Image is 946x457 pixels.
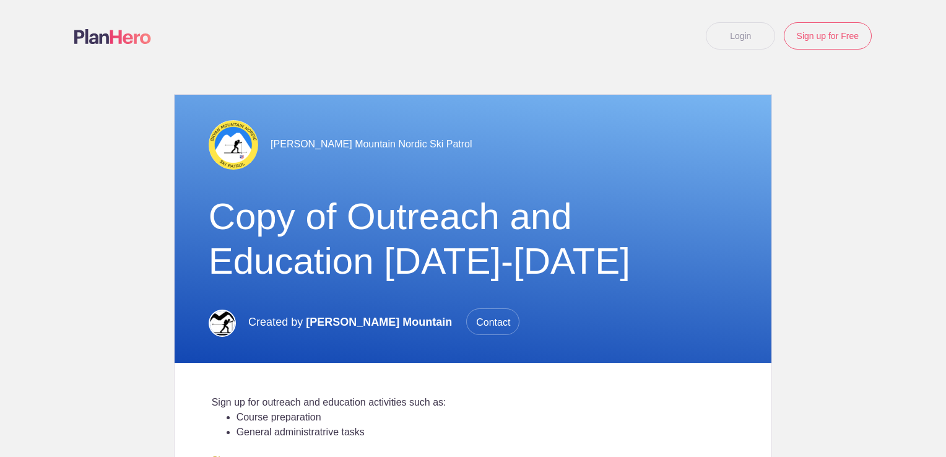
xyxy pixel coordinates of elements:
img: 1 [209,120,258,170]
li: Day-of instruction [236,440,735,455]
span: Contact [466,308,519,335]
img: Logo main planhero [74,29,151,44]
li: Course preparation [236,410,735,425]
img: Bmnsp [209,310,236,337]
a: Login [706,22,775,50]
div: [PERSON_NAME] Mountain Nordic Ski Patrol [209,120,738,170]
div: Sign up for outreach and education activities such as: [212,395,735,410]
span: [PERSON_NAME] Mountain [306,316,452,328]
a: Sign up for Free [784,22,872,50]
p: Created by [248,308,519,336]
h1: Copy of Outreach and Education [DATE]-[DATE] [209,194,738,284]
li: General administratrive tasks [236,425,735,440]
